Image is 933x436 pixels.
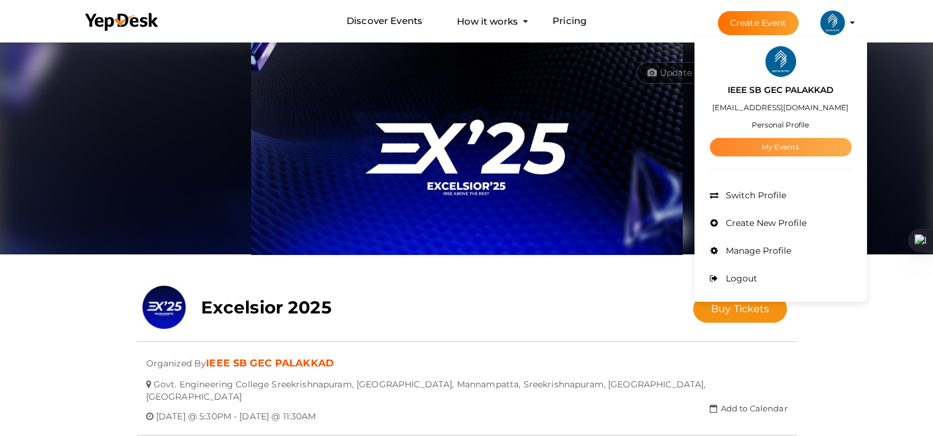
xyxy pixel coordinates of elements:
[718,11,799,35] button: Create Event
[710,403,787,413] a: Add to Calendar
[347,10,422,33] a: Discover Events
[820,10,845,35] img: ACg8ocIlr20kWlusTYDilfQwsc9vjOYCKrm0LB8zShf3GP8Yo5bmpMCa=s100
[710,138,852,156] a: My Events
[711,303,770,315] span: Buy Tickets
[146,349,207,369] span: Organized By
[723,217,807,228] span: Create New Profile
[723,245,791,256] span: Manage Profile
[201,297,332,318] b: Excelsior 2025
[693,295,787,323] button: Buy Tickets
[765,46,796,77] img: ACg8ocIlr20kWlusTYDilfQwsc9vjOYCKrm0LB8zShf3GP8Yo5bmpMCa=s100
[723,273,757,284] span: Logout
[251,39,683,255] img: 1EKFXICO_normal.png
[723,190,786,201] span: Switch Profile
[206,357,334,369] a: IEEE SB GEC PALAKKAD
[156,402,316,422] span: [DATE] @ 5:30PM - [DATE] @ 11:30AM
[752,120,809,129] small: Personal Profile
[146,369,706,402] span: Govt. Engineering College Sreekrishnapuram, [GEOGRAPHIC_DATA], Mannampatta, Sreekrishnapuram, [GE...
[636,62,762,84] button: Update Cover Image
[728,83,834,97] label: IEEE SB GEC PALAKKAD
[553,10,586,33] a: Pricing
[712,100,849,115] label: [EMAIL_ADDRESS][DOMAIN_NAME]
[453,10,522,33] button: How it works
